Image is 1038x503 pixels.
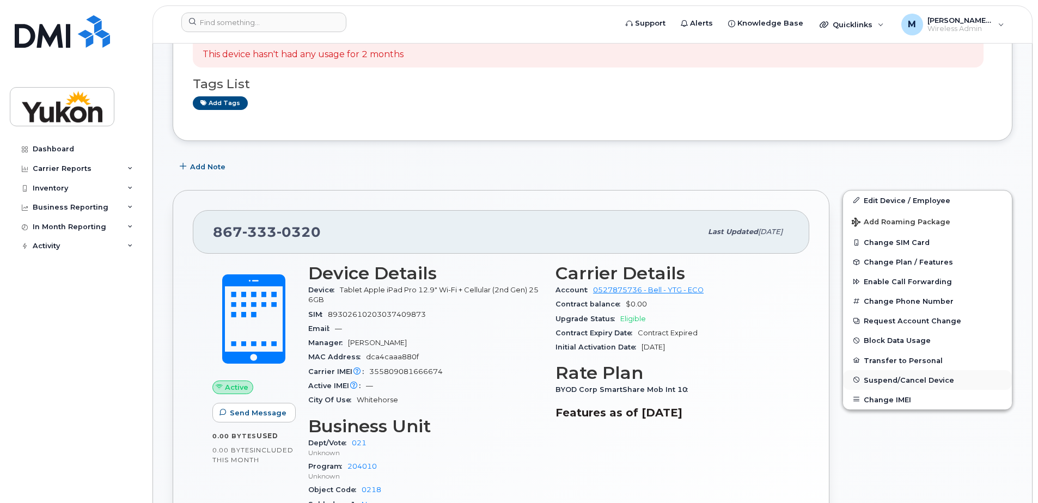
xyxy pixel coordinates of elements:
span: 867 [213,224,321,240]
span: Upgrade Status [555,315,620,323]
span: Contract Expired [638,329,698,337]
span: 0.00 Bytes [212,446,254,454]
a: Alerts [673,13,721,34]
p: Unknown [308,448,542,457]
span: MAC Address [308,353,366,361]
span: 0320 [277,224,321,240]
h3: Carrier Details [555,263,790,283]
span: 89302610203037409873 [328,310,426,318]
h3: Rate Plan [555,363,790,383]
span: [PERSON_NAME] [348,339,407,347]
span: Knowledge Base [737,18,803,29]
span: 0.00 Bytes [212,432,257,440]
span: Initial Activation Date [555,343,642,351]
span: Email [308,324,335,333]
span: Active IMEI [308,382,366,390]
span: Contract balance [555,300,626,308]
span: Dept/Vote [308,439,352,447]
span: Support [635,18,665,29]
span: M [908,18,916,31]
button: Send Message [212,403,296,422]
input: Find something... [181,13,346,32]
span: Eligible [620,315,646,323]
button: Enable Call Forwarding [843,272,1012,291]
a: Edit Device / Employee [843,191,1012,210]
span: Send Message [230,408,286,418]
div: Quicklinks [812,14,892,35]
span: [PERSON_NAME].[PERSON_NAME] [927,16,993,24]
div: Mitchel.Williams [894,14,1012,35]
span: used [257,432,278,440]
span: Alerts [690,18,713,29]
a: Knowledge Base [721,13,811,34]
span: Account [555,286,593,294]
button: Change SIM Card [843,232,1012,252]
span: Device [308,286,340,294]
span: Change Plan / Features [864,258,953,266]
span: Wireless Admin [927,24,993,33]
span: [DATE] [758,228,783,236]
span: included this month [212,446,294,464]
span: Enable Call Forwarding [864,278,952,286]
span: — [366,382,373,390]
span: Quicklinks [833,20,872,29]
span: Add Roaming Package [852,218,950,228]
span: Tablet Apple iPad Pro 12.9" Wi-Fi + Cellular (2nd Gen) 256GB [308,286,539,304]
button: Change IMEI [843,390,1012,409]
a: 0527875736 - Bell - YTG - ECO [593,286,704,294]
button: Suspend/Cancel Device [843,370,1012,390]
span: Add Note [190,162,225,172]
span: 355809081666674 [369,367,443,376]
span: Contract Expiry Date [555,329,638,337]
a: 204010 [347,462,377,470]
button: Transfer to Personal [843,351,1012,370]
span: SIM [308,310,328,318]
span: City Of Use [308,396,357,404]
a: Support [618,13,673,34]
span: Suspend/Cancel Device [864,376,954,384]
span: Program [308,462,347,470]
span: Active [225,382,248,392]
span: Object Code [308,486,362,494]
a: 021 [352,439,367,447]
span: BYOD Corp SmartShare Mob Int 10 [555,385,693,394]
span: 333 [242,224,277,240]
span: [DATE] [642,343,665,351]
span: dca4caaa880f [366,353,419,361]
h3: Device Details [308,263,542,283]
a: Add tags [193,96,248,110]
button: Block Data Usage [843,330,1012,350]
button: Add Roaming Package [843,210,1012,232]
span: $0.00 [626,300,647,308]
h3: Tags List [193,77,992,91]
span: Whitehorse [357,396,398,404]
button: Change Plan / Features [843,252,1012,272]
h3: Business Unit [308,416,542,436]
button: Add Note [173,157,235,177]
span: — [335,324,342,333]
p: Unknown [308,471,542,481]
span: Manager [308,339,348,347]
h3: Features as of [DATE] [555,406,790,419]
span: Last updated [708,228,758,236]
button: Change Phone Number [843,291,1012,311]
a: 0218 [362,486,381,494]
span: Carrier IMEI [308,367,369,376]
button: Request Account Change [843,311,1012,330]
p: This device hasn't had any usage for 2 months [203,48,404,61]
